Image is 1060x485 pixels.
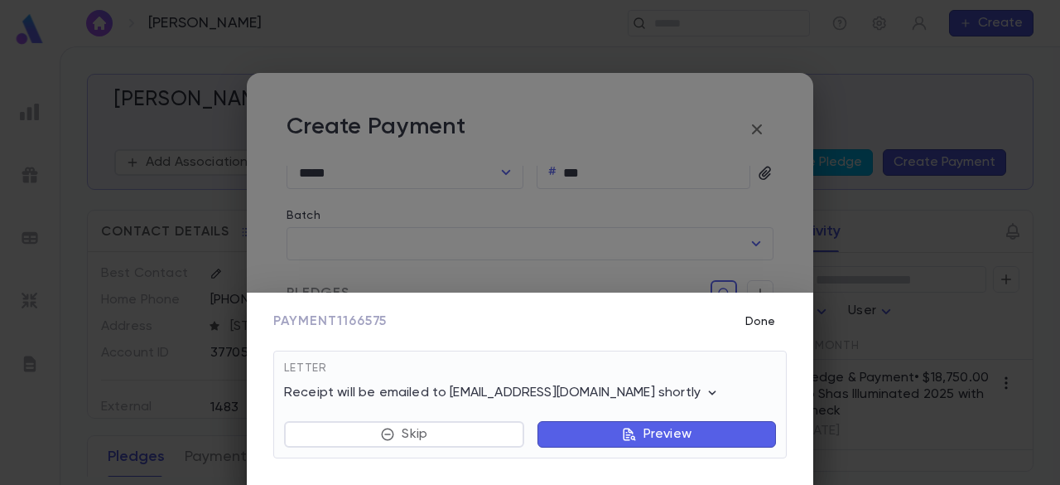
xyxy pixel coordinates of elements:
button: Preview [537,421,776,448]
p: Receipt will be emailed to [EMAIL_ADDRESS][DOMAIN_NAME] shortly [284,385,720,401]
p: Skip [402,426,427,443]
button: Done [734,306,787,337]
p: Preview [643,426,691,443]
span: Payment 1166575 [273,313,387,330]
button: Skip [284,421,524,448]
div: Letter [284,361,776,385]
